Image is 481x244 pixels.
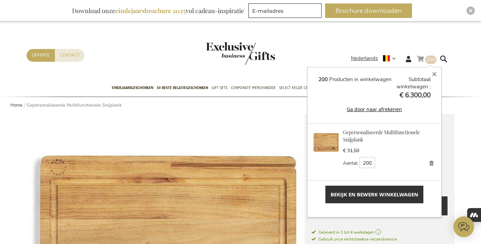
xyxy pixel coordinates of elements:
[312,235,397,242] a: Gebruik onze rechtstreekse verzendservice
[343,147,359,154] span: € 31,50
[318,76,328,83] span: 200
[325,3,412,18] button: Brochure downloaden
[55,49,85,62] a: Contact
[312,229,448,235] a: Geleverd in 1 tot 4 werkdagen
[112,84,153,91] span: Eindejaarsgeschenken
[343,160,358,167] label: Aantal
[115,7,186,15] b: eindejaarsbrochure 2025
[426,56,435,63] span: 200
[331,191,418,198] span: Bekijk en bewerk winkelwagen
[400,91,431,100] span: € 6.300,00
[417,55,436,66] a: 200
[467,7,475,15] div: Close
[27,49,55,62] a: Offerte
[206,42,240,65] a: store logo
[212,84,227,91] span: Gift Sets
[27,102,122,108] strong: Gepersonaliseerde Multifunctionele Snijplank
[469,9,473,13] img: Close
[312,236,397,242] span: Gebruik onze rechtstreekse verzendservice
[453,216,474,237] iframe: belco-activator-frame
[10,102,22,108] a: Home
[248,3,322,18] input: E-mailadres
[325,186,423,203] a: Bekijk en bewerk winkelwagen
[351,55,378,62] span: Nederlands
[279,84,324,91] span: Select Keuze Cadeaubon
[157,84,208,91] span: 50 beste relatiegeschenken
[231,84,276,91] span: Corporate Merchandise
[69,3,247,18] div: Download onze vol cadeau-inspiratie
[329,76,392,83] span: Producten in winkelwagen
[351,55,400,62] div: Nederlands
[343,129,420,143] a: Gepersonaliseerde Multifunctionele Snijplank
[206,42,275,65] img: Exclusive Business gifts logo
[396,76,431,90] span: Subtotaal winkelwagen
[313,129,340,156] img: Gepersonaliseerde Multifunctionele Snijplank
[248,3,324,20] form: marketing offers and promotions
[318,105,431,113] button: Ga door naar afrekenen
[313,129,340,158] a: Gepersonaliseerde Multifunctionele Snijplank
